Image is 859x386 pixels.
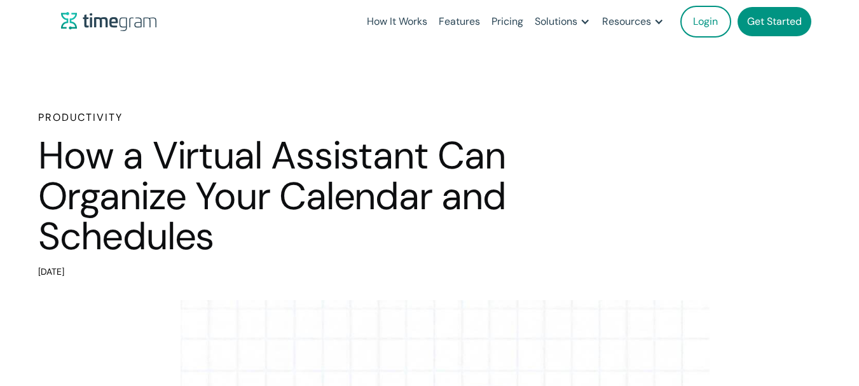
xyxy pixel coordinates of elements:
[602,13,651,31] div: Resources
[738,7,811,36] a: Get Started
[38,135,572,257] h1: How a Virtual Assistant Can Organize Your Calendar and Schedules
[38,110,572,125] h6: Productivity
[535,13,577,31] div: Solutions
[38,263,572,281] div: [DATE]
[680,6,731,38] a: Login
